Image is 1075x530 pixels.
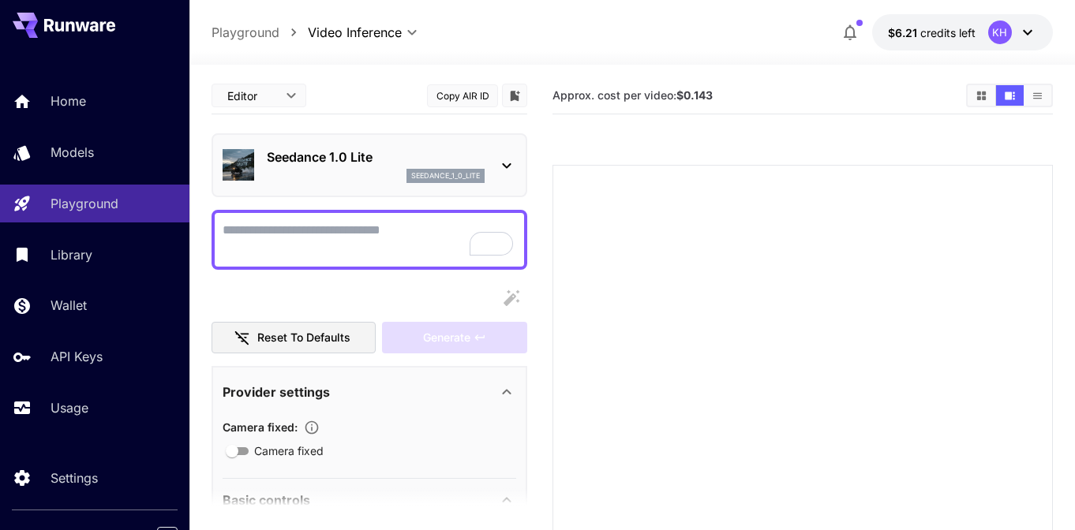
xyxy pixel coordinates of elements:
span: Video Inference [308,23,402,42]
textarea: To enrich screen reader interactions, please activate Accessibility in Grammarly extension settings [223,221,516,259]
button: Show videos in video view [996,85,1024,106]
button: Show videos in grid view [968,85,995,106]
span: Approx. cost per video: [552,88,713,102]
div: Provider settings [223,373,516,411]
span: Camera fixed : [223,420,298,434]
b: $0.143 [676,88,713,102]
div: KH [988,21,1012,44]
p: Playground [51,194,118,213]
p: Home [51,91,86,110]
button: Add to library [508,86,522,105]
div: $6.21225 [888,24,976,41]
p: Usage [51,398,88,417]
div: Show videos in grid viewShow videos in video viewShow videos in list view [966,84,1053,107]
span: Editor [227,88,276,104]
button: $6.21225KH [872,14,1053,50]
span: Camera fixed [254,442,324,459]
span: credits left [920,26,976,39]
div: Seedance 1.0 Liteseedance_1_0_lite [223,141,516,189]
nav: breadcrumb [212,23,308,42]
p: Models [51,143,94,162]
p: Library [51,245,92,264]
span: $6.21 [888,26,920,39]
p: Wallet [51,296,87,315]
button: Copy AIR ID [427,84,498,107]
p: Provider settings [223,383,330,401]
a: Playground [212,23,279,42]
p: Seedance 1.0 Lite [267,147,485,166]
button: Show videos in list view [1024,85,1051,106]
div: Basic controls [223,481,516,519]
p: API Keys [51,347,103,366]
p: Settings [51,468,98,487]
p: seedance_1_0_lite [411,170,480,181]
button: Reset to defaults [212,322,376,354]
